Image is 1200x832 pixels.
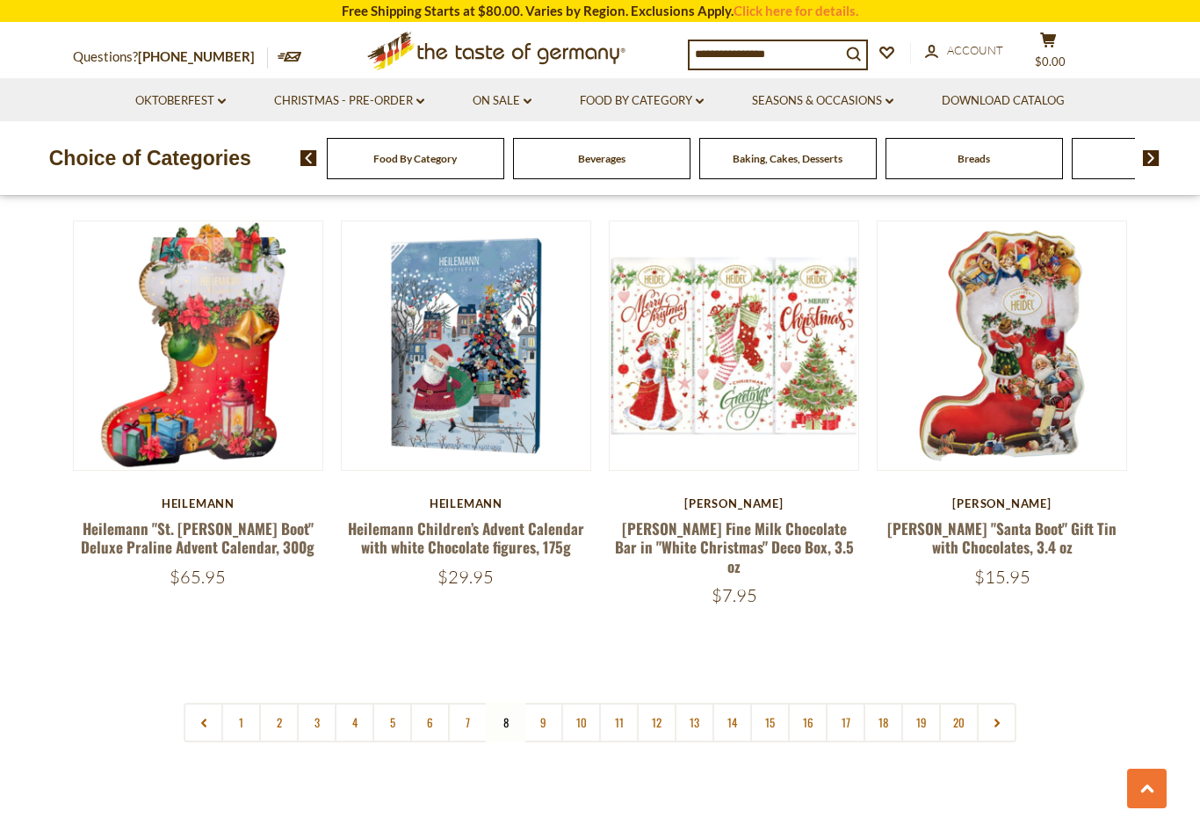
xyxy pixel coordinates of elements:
[437,566,494,588] span: $29.95
[887,517,1117,558] a: [PERSON_NAME] "Santa Boot" Gift Tin with Chocolates, 3.4 oz
[788,703,828,742] a: 16
[1035,54,1066,69] span: $0.00
[974,566,1030,588] span: $15.95
[750,703,790,742] a: 15
[939,703,979,742] a: 20
[864,703,903,742] a: 18
[712,584,757,606] span: $7.95
[135,91,226,111] a: Oktoberfest
[473,91,531,111] a: On Sale
[448,703,488,742] a: 7
[373,152,457,165] a: Food By Category
[615,517,854,577] a: [PERSON_NAME] Fine Milk Chocolate Bar in "White Christmas" Deco Box, 3.5 oz
[925,41,1003,61] a: Account
[901,703,941,742] a: 19
[524,703,563,742] a: 9
[878,221,1126,470] img: Heidel "Santa Boot" Gift Tin with Chocolates, 3.4 oz
[73,496,323,510] div: Heilemann
[1022,32,1074,76] button: $0.00
[580,91,704,111] a: Food By Category
[342,221,590,470] img: Heilemann Children’s Advent Calendar with white Chocolate figures, 175g
[297,703,336,742] a: 3
[348,517,584,558] a: Heilemann Children’s Advent Calendar with white Chocolate figures, 175g
[712,703,752,742] a: 14
[81,517,314,558] a: Heilemann "St. [PERSON_NAME] Boot" Deluxe Praline Advent Calendar, 300g
[877,496,1127,510] div: [PERSON_NAME]
[372,703,412,742] a: 5
[138,48,255,64] a: [PHONE_NUMBER]
[73,46,268,69] p: Questions?
[410,703,450,742] a: 6
[942,91,1065,111] a: Download Catalog
[561,703,601,742] a: 10
[947,43,1003,57] span: Account
[752,91,893,111] a: Seasons & Occasions
[599,703,639,742] a: 11
[170,566,226,588] span: $65.95
[259,703,299,742] a: 2
[958,152,990,165] a: Breads
[637,703,676,742] a: 12
[341,496,591,510] div: Heilemann
[734,3,858,18] a: Click here for details.
[609,496,859,510] div: [PERSON_NAME]
[1143,150,1160,166] img: next arrow
[335,703,374,742] a: 4
[300,150,317,166] img: previous arrow
[274,91,424,111] a: Christmas - PRE-ORDER
[675,703,714,742] a: 13
[826,703,865,742] a: 17
[221,703,261,742] a: 1
[733,152,842,165] a: Baking, Cakes, Desserts
[74,221,322,470] img: Heilemann "St. Nicholas Boot" Deluxe Praline Advent Calendar, 300g
[578,152,625,165] a: Beverages
[610,221,858,470] img: Heidel Fine Milk Chocolate Bar in "White Christmas" Deco Box, 3.5 oz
